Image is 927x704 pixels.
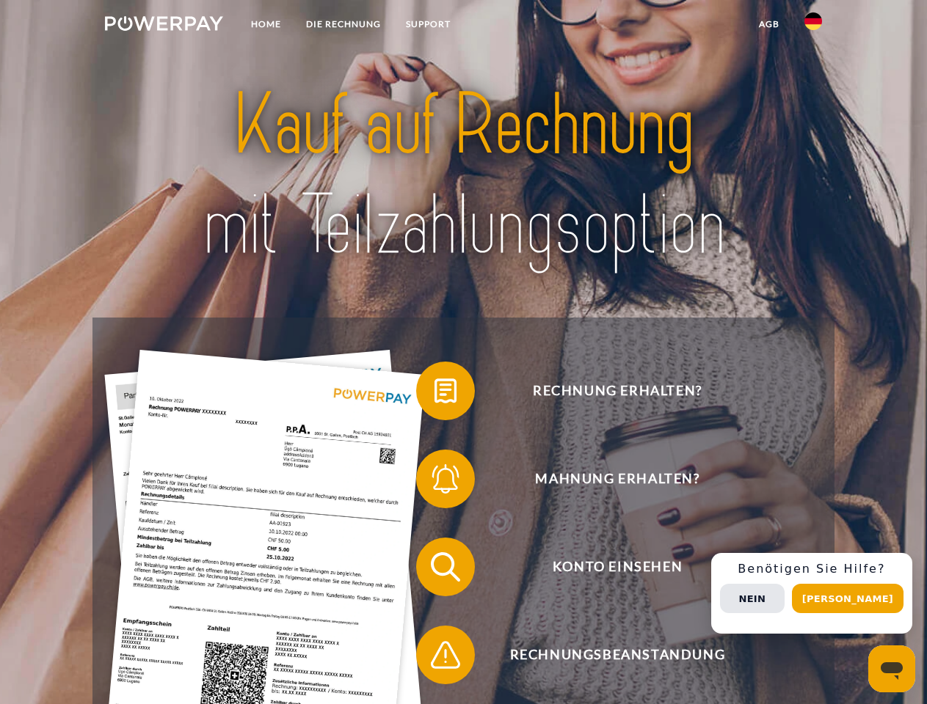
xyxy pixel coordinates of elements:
img: qb_warning.svg [427,637,464,673]
iframe: Schaltfläche zum Öffnen des Messaging-Fensters [868,645,915,692]
button: Nein [720,584,785,613]
h3: Benötigen Sie Hilfe? [720,562,904,576]
div: Schnellhilfe [711,553,912,634]
img: qb_search.svg [427,549,464,585]
img: de [804,12,822,30]
img: qb_bell.svg [427,461,464,497]
a: SUPPORT [393,11,463,37]
button: Rechnung erhalten? [416,362,798,420]
a: Home [239,11,294,37]
img: qb_bill.svg [427,373,464,409]
span: Rechnungsbeanstandung [437,626,797,684]
a: agb [746,11,792,37]
img: logo-powerpay-white.svg [105,16,223,31]
button: Konto einsehen [416,538,798,596]
a: DIE RECHNUNG [294,11,393,37]
button: [PERSON_NAME] [792,584,904,613]
span: Mahnung erhalten? [437,450,797,508]
span: Rechnung erhalten? [437,362,797,420]
span: Konto einsehen [437,538,797,596]
button: Mahnung erhalten? [416,450,798,508]
button: Rechnungsbeanstandung [416,626,798,684]
img: title-powerpay_de.svg [140,70,787,281]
